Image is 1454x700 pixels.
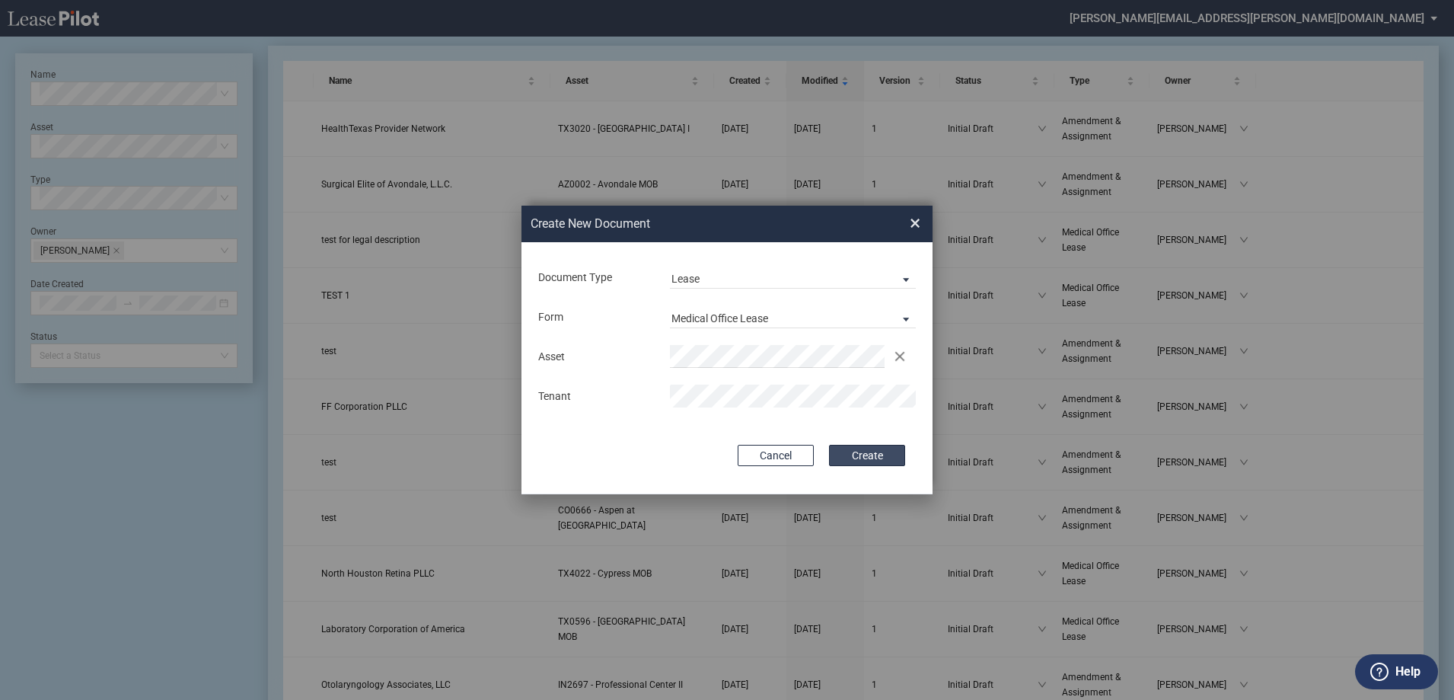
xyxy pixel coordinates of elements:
div: Tenant [529,389,661,404]
div: Form [529,310,661,325]
div: Asset [529,350,661,365]
div: Lease [671,273,700,285]
button: Create [829,445,905,466]
span: × [910,211,920,235]
md-select: Document Type: Lease [670,266,916,289]
h2: Create New Document [531,216,855,232]
md-dialog: Create New ... [521,206,933,495]
div: Medical Office Lease [671,312,768,324]
md-select: Lease Form: Medical Office Lease [670,305,916,328]
button: Cancel [738,445,814,466]
div: Document Type [529,270,661,286]
label: Help [1395,662,1421,682]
